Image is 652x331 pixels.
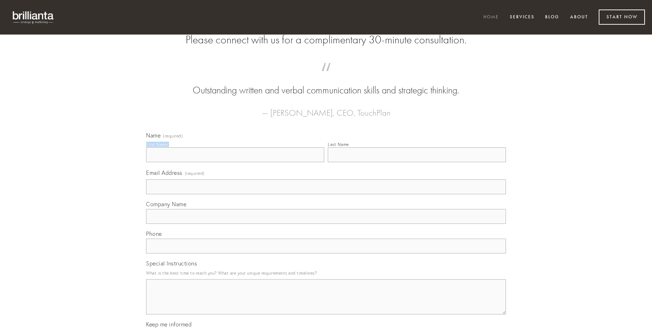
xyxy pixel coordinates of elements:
[146,33,506,47] h2: Please connect with us for a complimentary 30-minute consultation.
[163,134,183,138] span: (required)
[146,230,162,237] span: Phone
[185,168,205,178] span: (required)
[146,260,197,267] span: Special Instructions
[146,321,192,328] span: Keep me informed
[541,12,564,23] a: Blog
[146,201,186,208] span: Company Name
[7,7,60,27] img: brillianta - research, strategy, marketing
[146,142,168,147] div: First Name
[146,132,161,139] span: Name
[157,70,495,97] blockquote: Outstanding written and verbal communication skills and strategic thinking.
[505,12,539,23] a: Services
[599,10,645,25] a: Start Now
[479,12,503,23] a: Home
[146,268,506,278] p: What is the best time to reach you? What are your unique requirements and timelines?
[146,169,182,176] span: Email Address
[566,12,593,23] a: About
[328,142,349,147] div: Last Name
[157,97,495,120] figcaption: — [PERSON_NAME], CEO, TouchPlan
[157,70,495,84] span: “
